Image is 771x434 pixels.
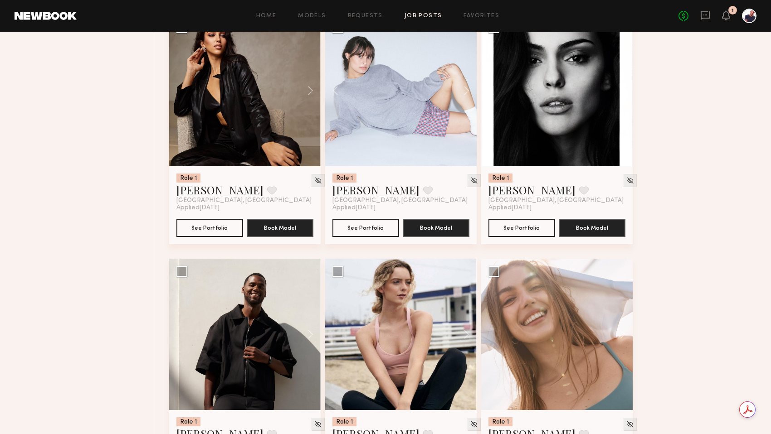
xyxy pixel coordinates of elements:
span: [GEOGRAPHIC_DATA], [GEOGRAPHIC_DATA] [488,197,624,204]
button: See Portfolio [332,219,399,237]
a: Job Posts [405,13,442,19]
div: Applied [DATE] [176,204,313,212]
button: Book Model [247,219,313,237]
img: Unhide Model [626,420,634,428]
img: Unhide Model [626,177,634,184]
button: Book Model [403,219,469,237]
span: [GEOGRAPHIC_DATA], [GEOGRAPHIC_DATA] [332,197,468,204]
a: Book Model [247,223,313,231]
div: Applied [DATE] [488,204,625,212]
a: Requests [348,13,383,19]
button: See Portfolio [176,219,243,237]
div: Role 1 [176,174,200,183]
img: Unhide Model [470,420,478,428]
a: [PERSON_NAME] [488,183,576,197]
a: Book Model [559,223,625,231]
div: Role 1 [488,417,512,426]
a: Favorites [464,13,499,19]
a: Models [298,13,326,19]
img: Unhide Model [314,177,322,184]
div: Role 1 [332,174,356,183]
button: See Portfolio [488,219,555,237]
a: [PERSON_NAME] [332,183,420,197]
div: Role 1 [332,417,356,426]
a: Home [256,13,277,19]
div: Applied [DATE] [332,204,469,212]
img: Unhide Model [470,177,478,184]
a: Book Model [403,223,469,231]
img: Unhide Model [314,420,322,428]
a: [PERSON_NAME] [176,183,264,197]
div: 1 [732,8,734,13]
button: Book Model [559,219,625,237]
div: Role 1 [176,417,200,426]
span: [GEOGRAPHIC_DATA], [GEOGRAPHIC_DATA] [176,197,312,204]
div: Role 1 [488,174,512,183]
